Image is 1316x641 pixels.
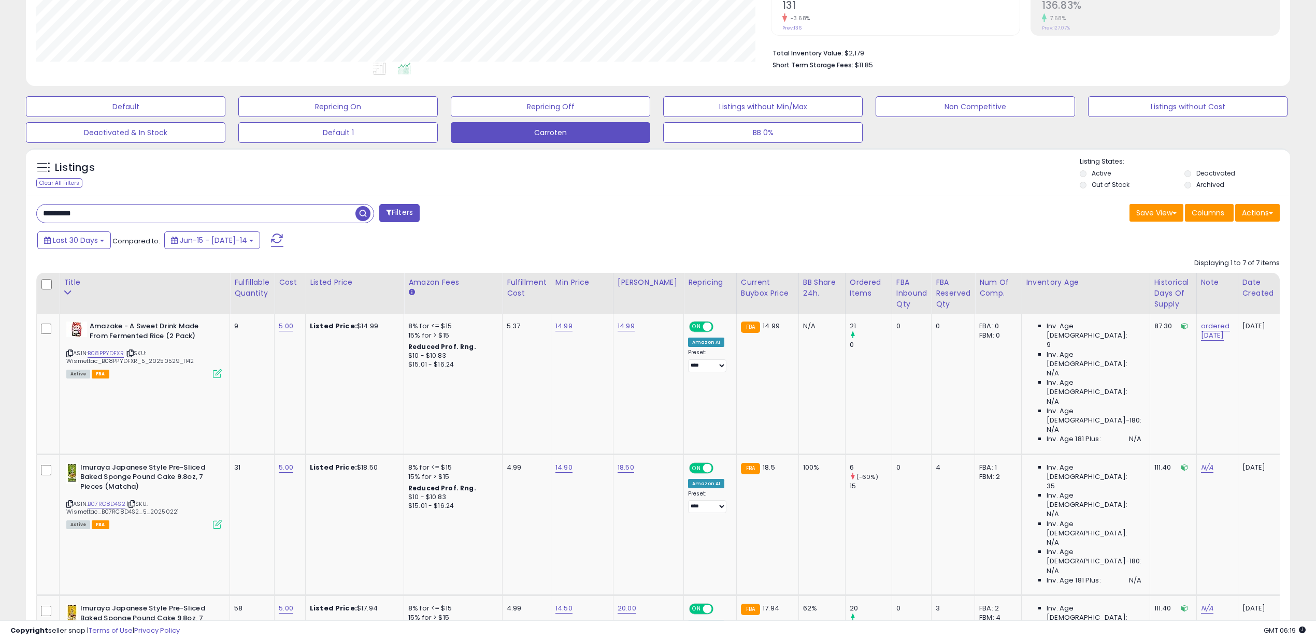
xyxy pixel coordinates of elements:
img: 41jYtHpIOIL._SL40_.jpg [66,322,87,337]
a: B07RC8D4S2 [88,500,125,508]
small: FBA [741,604,760,615]
button: Actions [1235,204,1280,222]
div: [DATE] [1242,604,1284,613]
span: FBA [92,520,109,529]
div: [DATE] [1242,463,1284,472]
b: Imuraya Japanese Style Pre-Sliced Baked Sponge Pound Cake 9.8oz, 7 Pieces (Original) [80,604,206,635]
span: N/A [1129,434,1141,444]
span: ON [690,463,703,472]
img: 41iAgA7mgYL._SL40_.jpg [66,463,78,484]
div: FBA inbound Qty [896,277,927,310]
h5: Listings [55,161,95,175]
li: $2,179 [773,46,1272,59]
span: Inv. Age [DEMOGRAPHIC_DATA]: [1047,519,1141,538]
button: Listings without Min/Max [663,96,863,117]
div: 5.37 [507,322,543,331]
div: Amazon AI [688,479,724,488]
span: | SKU: Wismettac_B07RC8D4S2_5_20250221 [66,500,179,515]
span: Inv. Age 181 Plus: [1047,434,1101,444]
button: BB 0% [663,122,863,143]
b: Listed Price: [310,462,357,472]
span: N/A [1047,369,1059,378]
div: seller snap | | [10,626,180,636]
span: N/A [1047,397,1059,406]
span: $11.85 [855,60,873,70]
div: 111.40 [1154,463,1189,472]
span: Inv. Age [DEMOGRAPHIC_DATA]: [1047,350,1141,369]
span: Inv. Age [DEMOGRAPHIC_DATA]: [1047,491,1141,509]
button: Repricing On [238,96,438,117]
a: N/A [1201,462,1213,473]
span: ON [690,605,703,614]
span: Inv. Age [DEMOGRAPHIC_DATA]: [1047,378,1141,397]
span: Inv. Age [DEMOGRAPHIC_DATA]-180: [1047,547,1141,566]
button: Default 1 [238,122,438,143]
label: Archived [1196,180,1224,189]
div: Displaying 1 to 7 of 7 items [1194,258,1280,268]
div: FBA Reserved Qty [936,277,970,310]
div: 15 [850,482,892,491]
div: Clear All Filters [36,178,82,188]
a: 14.99 [555,321,573,331]
div: $10 - $10.83 [408,352,494,360]
img: 41rWrNtIqNL._SL40_.jpg [66,604,78,624]
button: Jun-15 - [DATE]-14 [164,231,260,249]
div: Fulfillable Quantity [234,277,270,299]
div: Num of Comp. [979,277,1017,299]
div: 58 [234,604,266,613]
div: 15% for > $15 [408,472,494,482]
b: Reduced Prof. Rng. [408,484,476,492]
b: Listed Price: [310,321,357,331]
b: Total Inventory Value: [773,49,843,57]
div: 9 [234,322,266,331]
span: Inv. Age [DEMOGRAPHIC_DATA]: [1047,322,1141,340]
span: 9 [1047,340,1051,349]
button: Columns [1185,204,1234,222]
div: 0 [896,322,924,331]
button: Default [26,96,225,117]
span: N/A [1047,538,1059,547]
a: 5.00 [279,603,293,614]
span: 35 [1047,482,1055,491]
small: Prev: 127.07% [1042,25,1070,31]
div: FBA: 2 [979,604,1013,613]
div: N/A [803,322,837,331]
div: BB Share 24h. [803,277,841,299]
span: | SKU: Wismettac_B08PPYDFXR_5_20250529_1142 [66,349,194,365]
a: Privacy Policy [134,625,180,635]
button: Carroten [451,122,650,143]
span: Inv. Age [DEMOGRAPHIC_DATA]-180: [1047,406,1141,425]
div: 8% for <= $15 [408,604,494,613]
div: 3 [936,604,967,613]
div: ASIN: [66,463,222,528]
div: Cost [279,277,301,288]
div: Listed Price [310,277,399,288]
div: [DATE] [1242,322,1284,331]
span: ON [690,323,703,331]
button: Deactivated & In Stock [26,122,225,143]
span: 2025-08-14 06:19 GMT [1264,625,1306,635]
span: N/A [1047,509,1059,519]
small: Amazon Fees. [408,288,414,297]
strong: Copyright [10,625,48,635]
small: Prev: 136 [782,25,802,31]
a: B08PPYDFXR [88,349,124,358]
div: 4.99 [507,604,543,613]
div: 0 [896,463,924,472]
span: N/A [1047,425,1059,434]
div: 4.99 [507,463,543,472]
small: FBA [741,322,760,333]
span: N/A [1047,566,1059,576]
span: FBA [92,370,109,378]
b: Amazake - A Sweet Drink Made From Fermented Rice (2 Pack) [90,322,216,343]
div: Amazon AI [688,338,724,347]
button: Last 30 Days [37,231,111,249]
button: Non Competitive [876,96,1075,117]
span: Columns [1192,208,1224,218]
div: 31 [234,463,266,472]
small: (-60%) [856,473,878,481]
div: $10 - $10.83 [408,493,494,502]
div: $17.94 [310,604,396,613]
div: 62% [803,604,837,613]
div: 87.30 [1154,322,1189,331]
